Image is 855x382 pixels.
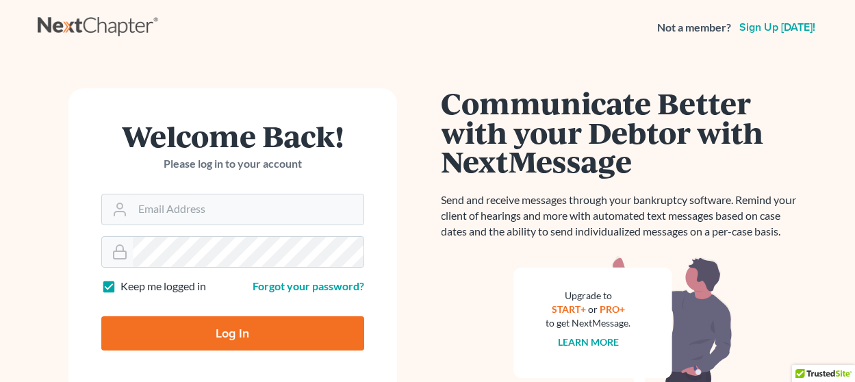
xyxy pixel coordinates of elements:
span: or [588,303,598,315]
label: Keep me logged in [120,279,206,294]
div: Upgrade to [546,289,631,303]
strong: Not a member? [657,20,731,36]
div: to get NextMessage. [546,316,631,330]
input: Email Address [133,194,363,225]
a: Sign up [DATE]! [737,22,818,33]
p: Send and receive messages through your bankruptcy software. Remind your client of hearings and mo... [442,192,804,240]
a: Forgot your password? [253,279,364,292]
a: PRO+ [600,303,625,315]
a: Learn more [558,336,619,348]
input: Log In [101,316,364,351]
a: START+ [552,303,586,315]
p: Please log in to your account [101,156,364,172]
h1: Welcome Back! [101,121,364,151]
h1: Communicate Better with your Debtor with NextMessage [442,88,804,176]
